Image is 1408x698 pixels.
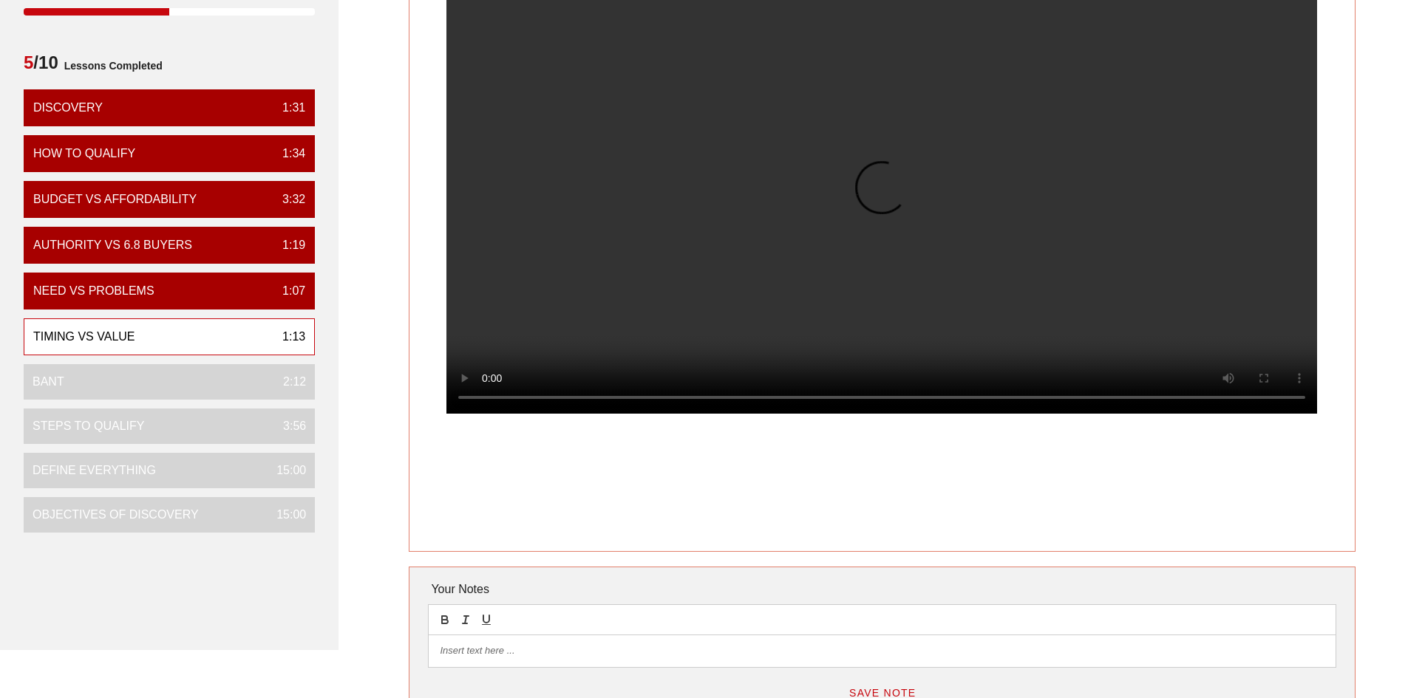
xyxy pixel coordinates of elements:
div: Discovery [33,99,103,117]
div: Objectives of Discovery [33,506,199,524]
div: Define Everything [33,462,156,479]
div: How To Qualify [33,145,135,162]
span: 5 [24,52,33,72]
div: 1:13 [271,328,305,346]
div: 3:32 [271,191,305,208]
div: 2:12 [271,373,306,391]
div: Steps to Qualify [33,417,144,435]
div: 1:31 [271,99,305,117]
span: Lessons Completed [58,51,163,81]
div: Authority vs 6.8 Buyers [33,236,192,254]
div: 3:56 [271,417,306,435]
span: /10 [24,51,58,81]
div: 1:19 [271,236,305,254]
div: BANT [33,373,64,391]
div: 1:07 [271,282,305,300]
div: 1:34 [271,145,305,162]
div: 15:00 [265,462,306,479]
div: Timing vs Value [33,328,135,346]
div: 15:00 [265,506,306,524]
div: Need vs Problems [33,282,154,300]
div: Budget vs Affordability [33,191,197,208]
div: Your Notes [428,575,1336,604]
